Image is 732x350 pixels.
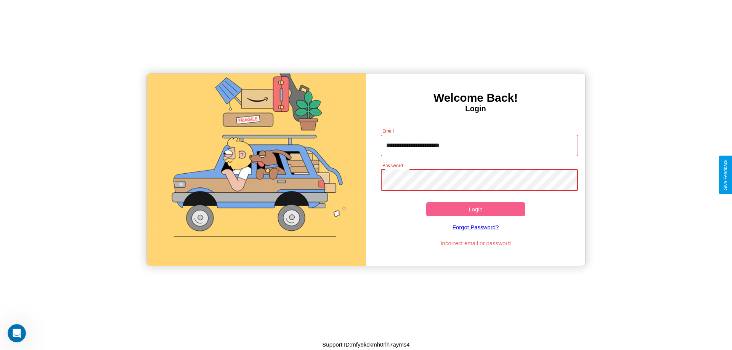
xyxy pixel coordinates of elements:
p: Incorrect email or password [377,238,575,248]
label: Password [382,162,403,169]
h4: Login [366,104,585,113]
button: Login [426,202,525,216]
label: Email [382,128,394,134]
img: gif [147,74,366,266]
a: Forgot Password? [377,216,575,238]
p: Support ID: mfy9kckmh0rlh7ayms4 [322,339,409,350]
iframe: Intercom live chat [8,324,26,342]
div: Give Feedback [723,160,728,190]
h3: Welcome Back! [366,91,585,104]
